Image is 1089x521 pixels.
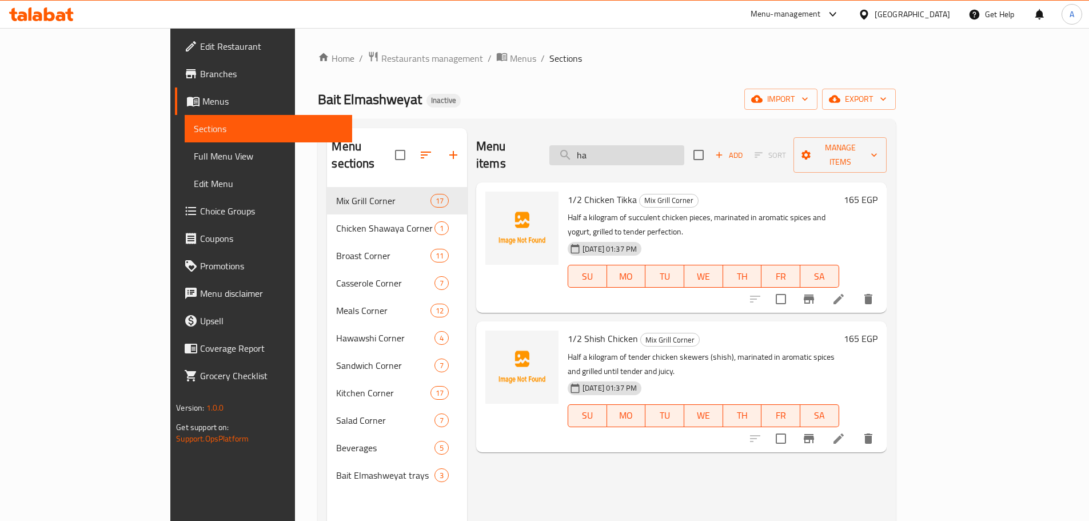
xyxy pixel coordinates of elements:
[327,462,467,489] div: Bait Elmashweyat trays3
[336,413,434,427] span: Salad Corner
[728,268,757,285] span: TH
[800,265,839,288] button: SA
[485,331,559,404] img: 1/2 Shish Chicken
[650,407,680,424] span: TU
[573,407,603,424] span: SU
[844,192,877,208] h6: 165 EGP
[431,305,448,316] span: 12
[795,425,823,452] button: Branch-specific-item
[711,146,747,164] button: Add
[805,407,835,424] span: SA
[435,360,448,371] span: 7
[185,142,352,170] a: Full Menu View
[855,425,882,452] button: delete
[578,244,641,254] span: [DATE] 01:37 PM
[751,7,821,21] div: Menu-management
[832,292,845,306] a: Edit menu item
[327,434,467,462] div: Beverages5
[185,115,352,142] a: Sections
[761,265,800,288] button: FR
[434,413,449,427] div: items
[194,149,343,163] span: Full Menu View
[327,242,467,269] div: Broast Corner11
[769,287,793,311] span: Select to update
[549,145,684,165] input: search
[431,388,448,399] span: 17
[336,304,430,317] div: Meals Corner
[176,420,229,435] span: Get support on:
[728,407,757,424] span: TH
[541,51,545,65] li: /
[336,468,434,482] span: Bait Elmashweyat trays
[568,404,607,427] button: SU
[327,407,467,434] div: Salad Corner7
[510,51,536,65] span: Menus
[723,404,762,427] button: TH
[476,138,536,172] h2: Menu items
[640,333,700,347] div: Mix Grill Corner
[753,92,808,106] span: import
[793,137,886,173] button: Manage items
[175,252,352,280] a: Promotions
[200,204,343,218] span: Choice Groups
[368,51,483,66] a: Restaurants management
[175,335,352,362] a: Coverage Report
[327,297,467,324] div: Meals Corner12
[645,265,684,288] button: TU
[496,51,536,66] a: Menus
[711,146,747,164] span: Add item
[568,265,607,288] button: SU
[689,268,719,285] span: WE
[194,177,343,190] span: Edit Menu
[426,96,461,105] span: Inactive
[713,149,744,162] span: Add
[336,249,430,263] span: Broast Corner
[822,89,896,110] button: export
[435,415,448,426] span: 7
[434,441,449,455] div: items
[568,210,839,239] p: Half a kilogram of succulent chicken pieces, marinated in aromatic spices and yogurt, grilled to ...
[327,324,467,352] div: Hawawshi Corner4
[485,192,559,265] img: 1/2 Chicken Tikka
[175,225,352,252] a: Coupons
[1070,8,1074,21] span: A
[607,265,646,288] button: MO
[336,386,430,400] span: Kitchen Corner
[200,287,343,300] span: Menu disclaimer
[640,194,698,207] span: Mix Grill Corner
[327,269,467,297] div: Casserole Corner7
[430,304,449,317] div: items
[381,51,483,65] span: Restaurants management
[175,197,352,225] a: Choice Groups
[327,352,467,379] div: Sandwich Corner7
[200,314,343,328] span: Upsell
[336,359,434,372] span: Sandwich Corner
[607,404,646,427] button: MO
[761,404,800,427] button: FR
[612,268,641,285] span: MO
[327,214,467,242] div: Chicken Shawaya Corner1
[769,427,793,451] span: Select to update
[359,51,363,65] li: /
[435,470,448,481] span: 3
[434,331,449,345] div: items
[795,285,823,313] button: Branch-specific-item
[194,122,343,136] span: Sections
[332,138,395,172] h2: Menu sections
[318,51,895,66] nav: breadcrumb
[803,141,877,169] span: Manage items
[578,383,641,393] span: [DATE] 01:37 PM
[747,146,793,164] span: Select section first
[488,51,492,65] li: /
[200,67,343,81] span: Branches
[327,182,467,494] nav: Menu sections
[327,379,467,407] div: Kitchen Corner17
[435,278,448,289] span: 7
[175,307,352,335] a: Upsell
[176,400,204,415] span: Version:
[200,369,343,383] span: Grocery Checklist
[336,331,434,345] span: Hawawshi Corner
[336,276,434,290] div: Casserole Corner
[639,194,699,208] div: Mix Grill Corner
[327,187,467,214] div: Mix Grill Corner17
